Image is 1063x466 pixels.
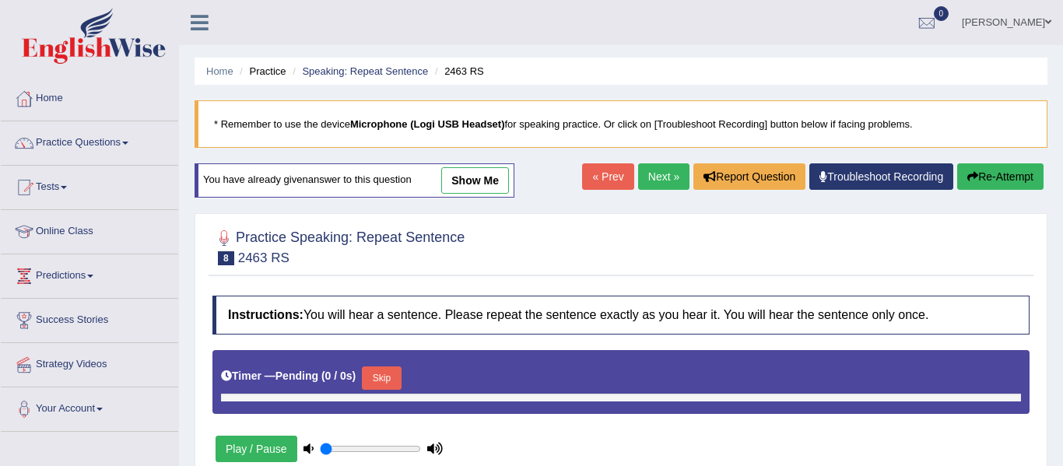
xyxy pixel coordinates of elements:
[431,64,484,79] li: 2463 RS
[1,210,178,249] a: Online Class
[216,436,297,462] button: Play / Pause
[325,370,353,382] b: 0 / 0s
[302,65,428,77] a: Speaking: Repeat Sentence
[1,121,178,160] a: Practice Questions
[582,163,633,190] a: « Prev
[693,163,805,190] button: Report Question
[1,166,178,205] a: Tests
[218,251,234,265] span: 8
[238,251,289,265] small: 2463 RS
[1,299,178,338] a: Success Stories
[236,64,286,79] li: Practice
[1,387,178,426] a: Your Account
[353,370,356,382] b: )
[321,370,325,382] b: (
[441,167,509,194] a: show me
[206,65,233,77] a: Home
[212,296,1030,335] h4: You will hear a sentence. Please repeat the sentence exactly as you hear it. You will hear the se...
[934,6,949,21] span: 0
[1,254,178,293] a: Predictions
[275,370,318,382] b: Pending
[228,308,303,321] b: Instructions:
[638,163,689,190] a: Next »
[1,77,178,116] a: Home
[362,366,401,390] button: Skip
[221,370,356,382] h5: Timer —
[350,118,505,130] b: Microphone (Logi USB Headset)
[957,163,1044,190] button: Re-Attempt
[1,343,178,382] a: Strategy Videos
[195,100,1047,148] blockquote: * Remember to use the device for speaking practice. Or click on [Troubleshoot Recording] button b...
[212,226,465,265] h2: Practice Speaking: Repeat Sentence
[195,163,514,198] div: You have already given answer to this question
[809,163,953,190] a: Troubleshoot Recording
